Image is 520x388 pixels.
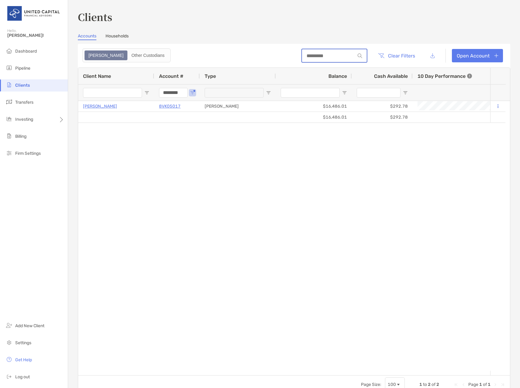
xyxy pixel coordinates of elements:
span: Account # [159,73,183,79]
input: Balance Filter Input [281,88,340,98]
span: Settings [15,340,31,345]
span: Pipeline [15,66,30,71]
span: 1 [419,382,422,387]
div: 10 Day Performance [418,68,472,84]
button: Open Filter Menu [144,90,149,95]
button: Open Filter Menu [342,90,347,95]
span: Dashboard [15,49,37,54]
img: clients icon [5,81,13,88]
button: Open Filter Menu [403,90,408,95]
h3: Clients [78,10,510,24]
img: investing icon [5,115,13,123]
img: add_new_client icon [5,322,13,329]
div: Other Custodians [128,51,168,60]
div: [PERSON_NAME] [200,101,276,112]
div: Last Page [500,382,505,387]
span: of [432,382,435,387]
input: Account # Filter Input [159,88,188,98]
img: billing icon [5,132,13,140]
span: Transfers [15,100,33,105]
span: Client Name [83,73,111,79]
img: dashboard icon [5,47,13,54]
img: transfers icon [5,98,13,106]
div: $16,486.01 [276,112,352,123]
div: segmented control [82,48,171,62]
a: [PERSON_NAME] [83,102,117,110]
img: firm-settings icon [5,149,13,157]
span: Balance [328,73,347,79]
img: United Capital Logo [7,2,61,24]
button: Open Filter Menu [266,90,271,95]
span: Add New Client [15,323,44,328]
div: Zoe [85,51,127,60]
span: 1 [479,382,482,387]
img: settings icon [5,339,13,346]
span: [PERSON_NAME]! [7,33,64,38]
span: Get Help [15,357,32,362]
img: input icon [358,54,362,58]
a: Accounts [78,33,96,40]
div: $292.78 [352,101,413,112]
button: Clear Filters [373,49,420,62]
div: Previous Page [461,382,466,387]
div: First Page [454,382,459,387]
span: Billing [15,134,26,139]
span: 2 [428,382,431,387]
div: $16,486.01 [276,101,352,112]
img: logout icon [5,373,13,380]
a: Open Account [452,49,503,62]
span: Firm Settings [15,151,41,156]
span: Cash Available [374,73,408,79]
span: Clients [15,83,30,88]
input: Cash Available Filter Input [357,88,400,98]
a: Households [106,33,129,40]
a: 8VK05017 [159,102,181,110]
div: $292.78 [352,112,413,123]
span: Investing [15,117,33,122]
input: Client Name Filter Input [83,88,142,98]
span: of [483,382,487,387]
span: Type [205,73,216,79]
div: Next Page [493,382,498,387]
span: Page [468,382,478,387]
span: Log out [15,374,30,379]
span: 1 [488,382,491,387]
img: pipeline icon [5,64,13,71]
span: 2 [436,382,439,387]
button: Open Filter Menu [190,90,195,95]
img: get-help icon [5,356,13,363]
span: to [423,382,427,387]
div: Page Size: [361,382,381,387]
div: 100 [388,382,396,387]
